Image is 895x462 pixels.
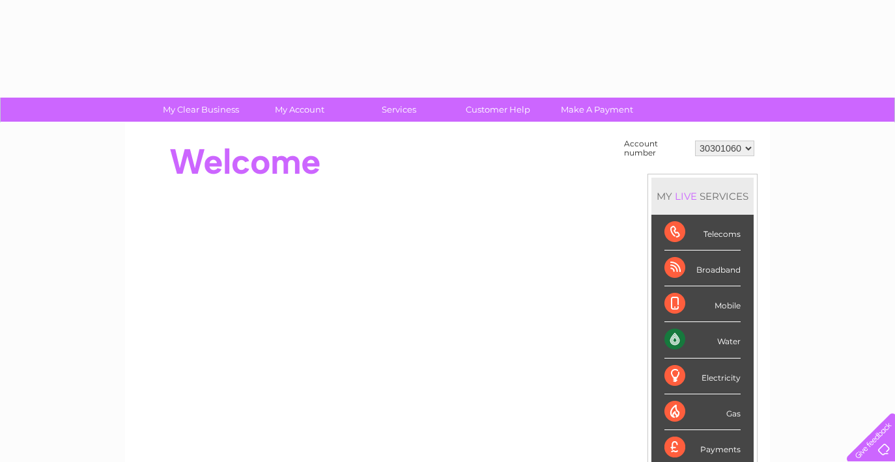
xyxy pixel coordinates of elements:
[664,215,741,251] div: Telecoms
[543,98,651,122] a: Make A Payment
[664,251,741,286] div: Broadband
[345,98,453,122] a: Services
[664,394,741,430] div: Gas
[444,98,552,122] a: Customer Help
[651,178,754,215] div: MY SERVICES
[246,98,354,122] a: My Account
[147,98,255,122] a: My Clear Business
[672,190,700,202] div: LIVE
[664,286,741,322] div: Mobile
[664,322,741,358] div: Water
[664,359,741,394] div: Electricity
[621,136,692,161] td: Account number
